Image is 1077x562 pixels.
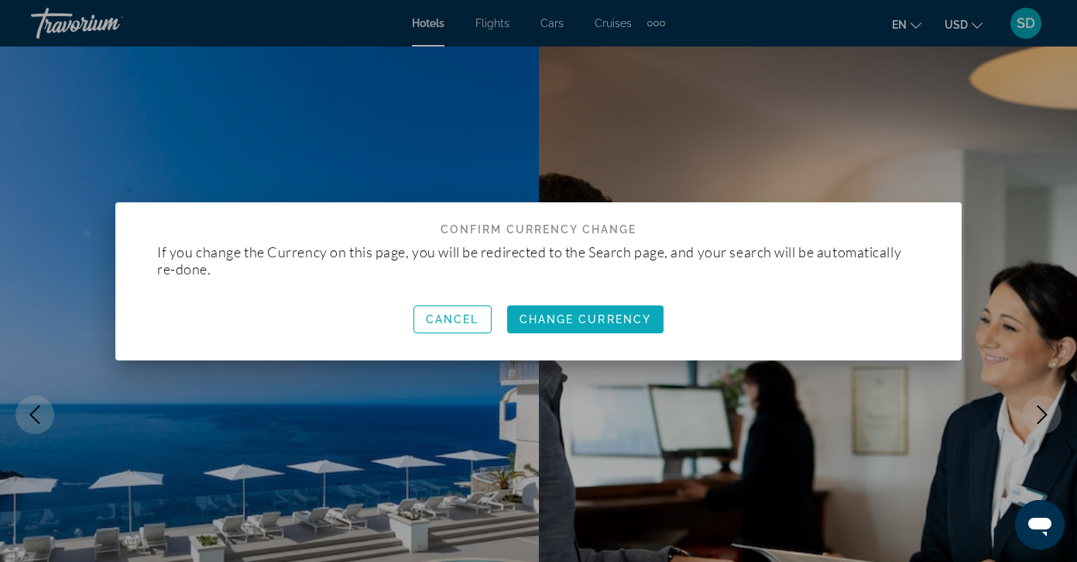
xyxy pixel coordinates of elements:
span: Cancel [426,313,479,326]
iframe: Button to launch messaging window [1015,500,1065,550]
h2: Confirm Currency Change [139,202,938,243]
button: Cancel [413,305,492,333]
p: If you change the Currency on this page, you will be redirected to the Search page, and your sear... [157,243,920,278]
button: Change Currency [507,305,664,333]
span: Change Currency [520,313,652,326]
